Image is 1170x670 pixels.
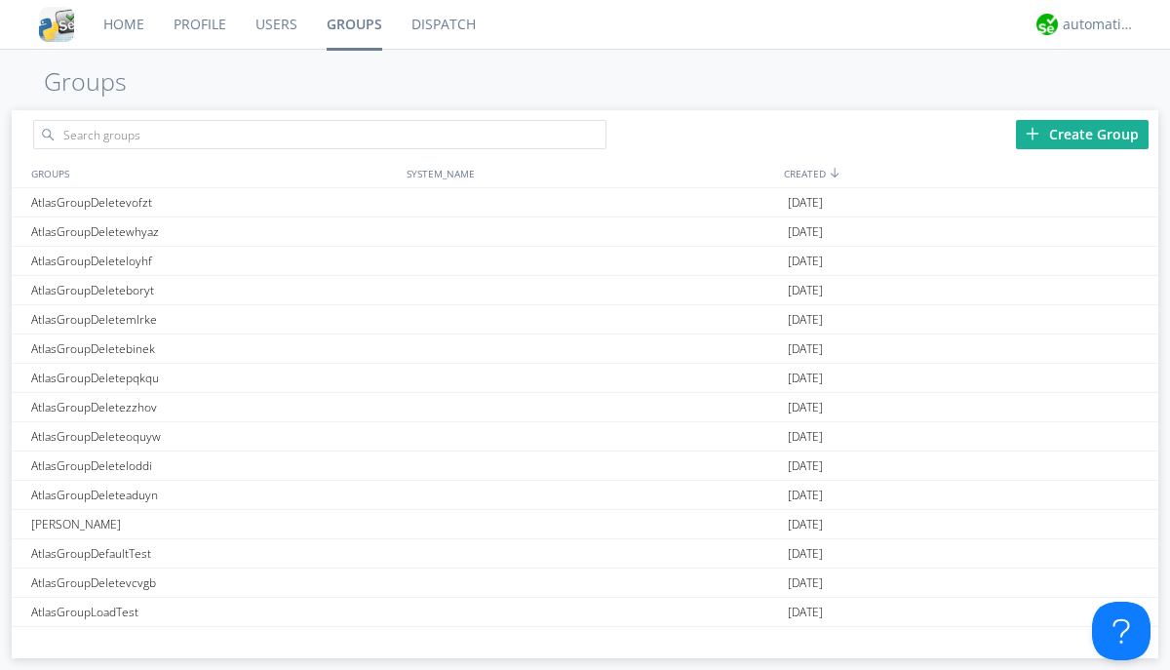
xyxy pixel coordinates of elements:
[26,393,402,421] div: AtlasGroupDeletezzhov
[788,452,823,481] span: [DATE]
[788,569,823,598] span: [DATE]
[788,335,823,364] span: [DATE]
[12,481,1158,510] a: AtlasGroupDeleteaduyn[DATE]
[26,159,397,187] div: GROUPS
[26,422,402,451] div: AtlasGroupDeleteoquyw
[788,627,823,656] span: [DATE]
[26,305,402,334] div: AtlasGroupDeletemlrke
[1063,15,1136,34] div: automation+atlas
[1026,127,1039,140] img: plus.svg
[788,393,823,422] span: [DATE]
[26,598,402,626] div: AtlasGroupLoadTest
[1016,120,1149,149] div: Create Group
[788,481,823,510] span: [DATE]
[12,422,1158,452] a: AtlasGroupDeleteoquyw[DATE]
[12,627,1158,656] a: AtlasGroupDispatchLarge[DATE]
[788,539,823,569] span: [DATE]
[12,335,1158,364] a: AtlasGroupDeletebinek[DATE]
[788,364,823,393] span: [DATE]
[26,481,402,509] div: AtlasGroupDeleteaduyn
[788,188,823,217] span: [DATE]
[12,569,1158,598] a: AtlasGroupDeletevcvgb[DATE]
[26,335,402,363] div: AtlasGroupDeletebinek
[12,452,1158,481] a: AtlasGroupDeleteloddi[DATE]
[12,364,1158,393] a: AtlasGroupDeletepqkqu[DATE]
[26,569,402,597] div: AtlasGroupDeletevcvgb
[12,510,1158,539] a: [PERSON_NAME][DATE]
[12,305,1158,335] a: AtlasGroupDeletemlrke[DATE]
[1036,14,1058,35] img: d2d01cd9b4174d08988066c6d424eccd
[788,510,823,539] span: [DATE]
[788,217,823,247] span: [DATE]
[788,305,823,335] span: [DATE]
[26,510,402,538] div: [PERSON_NAME]
[39,7,74,42] img: cddb5a64eb264b2086981ab96f4c1ba7
[12,217,1158,247] a: AtlasGroupDeletewhyaz[DATE]
[788,422,823,452] span: [DATE]
[788,598,823,627] span: [DATE]
[26,247,402,275] div: AtlasGroupDeleteloyhf
[26,276,402,304] div: AtlasGroupDeleteboryt
[26,539,402,568] div: AtlasGroupDefaultTest
[788,276,823,305] span: [DATE]
[779,159,1158,187] div: CREATED
[33,120,606,149] input: Search groups
[26,627,402,655] div: AtlasGroupDispatchLarge
[402,159,779,187] div: SYSTEM_NAME
[26,452,402,480] div: AtlasGroupDeleteloddi
[788,247,823,276] span: [DATE]
[1092,602,1150,660] iframe: Toggle Customer Support
[12,539,1158,569] a: AtlasGroupDefaultTest[DATE]
[12,247,1158,276] a: AtlasGroupDeleteloyhf[DATE]
[12,598,1158,627] a: AtlasGroupLoadTest[DATE]
[12,276,1158,305] a: AtlasGroupDeleteboryt[DATE]
[26,217,402,246] div: AtlasGroupDeletewhyaz
[26,364,402,392] div: AtlasGroupDeletepqkqu
[12,393,1158,422] a: AtlasGroupDeletezzhov[DATE]
[12,188,1158,217] a: AtlasGroupDeletevofzt[DATE]
[26,188,402,217] div: AtlasGroupDeletevofzt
